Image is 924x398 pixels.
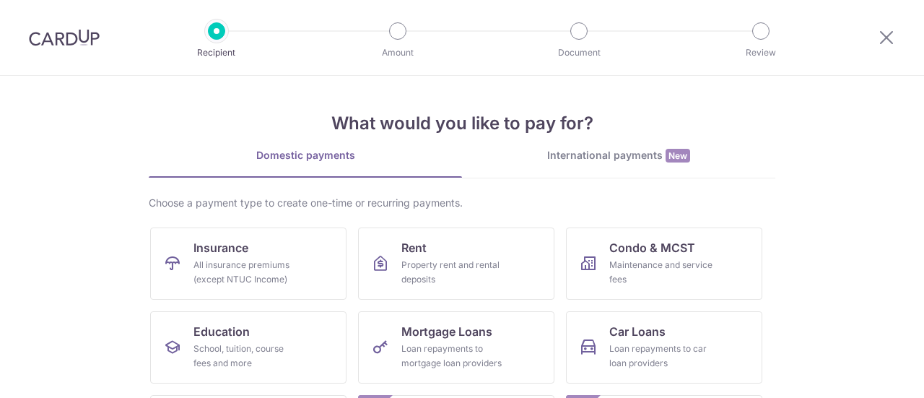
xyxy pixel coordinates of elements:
h4: What would you like to pay for? [149,111,775,137]
a: Mortgage LoansLoan repayments to mortgage loan providers [358,311,554,384]
span: Education [193,323,250,340]
a: Car LoansLoan repayments to car loan providers [566,311,762,384]
div: Maintenance and service fees [609,258,713,287]
p: Recipient [163,46,270,60]
div: Loan repayments to mortgage loan providers [401,342,505,371]
p: Amount [344,46,451,60]
div: Choose a payment type to create one-time or recurring payments. [149,196,775,210]
a: Condo & MCSTMaintenance and service fees [566,228,762,300]
div: Property rent and rental deposits [401,258,505,287]
span: New [666,149,690,163]
a: InsuranceAll insurance premiums (except NTUC Income) [150,228,346,300]
a: EducationSchool, tuition, course fees and more [150,311,346,384]
p: Review [707,46,814,60]
span: Insurance [193,239,248,256]
div: Domestic payments [149,148,462,163]
span: Mortgage Loans [401,323,492,340]
iframe: 打开一个小组件，您可以在其中找到更多信息 [834,355,910,391]
span: Car Loans [609,323,666,340]
a: RentProperty rent and rental deposits [358,228,554,300]
p: Document [526,46,632,60]
div: All insurance premiums (except NTUC Income) [193,258,297,287]
div: International payments [462,148,775,163]
div: Loan repayments to car loan providers [609,342,713,371]
img: CardUp [29,29,100,46]
div: School, tuition, course fees and more [193,342,297,371]
span: Rent [401,239,427,256]
span: Condo & MCST [609,239,695,256]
